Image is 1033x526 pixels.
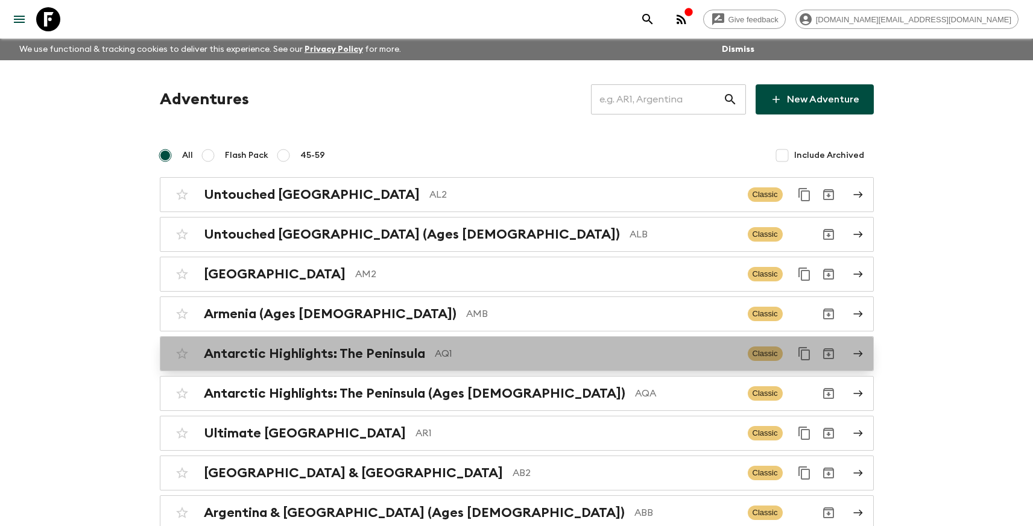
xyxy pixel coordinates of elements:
button: Duplicate for 45-59 [792,421,817,445]
span: Flash Pack [225,149,268,161]
button: Archive [817,461,841,485]
span: Classic [748,466,783,480]
h2: Armenia (Ages [DEMOGRAPHIC_DATA]) [204,306,456,322]
span: All [182,149,193,161]
button: Duplicate for 45-59 [792,342,817,366]
h1: Adventures [160,87,249,111]
button: Duplicate for 45-59 [792,262,817,286]
h2: [GEOGRAPHIC_DATA] & [GEOGRAPHIC_DATA] [204,465,503,481]
span: Classic [748,346,783,361]
span: Classic [748,187,783,202]
h2: Argentina & [GEOGRAPHIC_DATA] (Ages [DEMOGRAPHIC_DATA]) [204,505,625,521]
button: Duplicate for 45-59 [792,461,817,485]
a: Untouched [GEOGRAPHIC_DATA]AL2ClassicDuplicate for 45-59Archive [160,177,874,212]
p: AQA [635,386,738,401]
button: menu [7,7,31,31]
button: Dismiss [719,41,757,58]
span: Classic [748,426,783,440]
p: We use functional & tracking cookies to deliver this experience. See our for more. [14,39,406,60]
button: search adventures [636,7,660,31]
button: Archive [817,262,841,286]
div: [DOMAIN_NAME][EMAIL_ADDRESS][DOMAIN_NAME] [795,10,1019,29]
span: 45-59 [300,149,325,161]
span: Classic [748,506,783,520]
a: Antarctic Highlights: The Peninsula (Ages [DEMOGRAPHIC_DATA])AQAClassicArchive [160,376,874,411]
p: AL2 [429,187,738,202]
span: Classic [748,267,783,281]
button: Archive [817,302,841,326]
h2: Antarctic Highlights: The Peninsula (Ages [DEMOGRAPHIC_DATA]) [204,386,625,401]
h2: [GEOGRAPHIC_DATA] [204,266,346,282]
span: Classic [748,307,783,321]
h2: Antarctic Highlights: The Peninsula [204,346,425,362]
input: e.g. AR1, Argentina [591,83,723,116]
h2: Ultimate [GEOGRAPHIC_DATA] [204,425,406,441]
span: Give feedback [722,15,785,24]
a: Privacy Policy [305,45,363,54]
button: Archive [817,421,841,445]
button: Archive [817,381,841,405]
span: Classic [748,386,783,401]
span: Classic [748,227,783,242]
a: Antarctic Highlights: The PeninsulaAQ1ClassicDuplicate for 45-59Archive [160,336,874,371]
a: Untouched [GEOGRAPHIC_DATA] (Ages [DEMOGRAPHIC_DATA])ALBClassicArchive [160,217,874,252]
a: [GEOGRAPHIC_DATA]AM2ClassicDuplicate for 45-59Archive [160,257,874,292]
button: Archive [817,222,841,246]
p: AM2 [355,267,738,281]
p: AQ1 [435,346,738,361]
button: Archive [817,342,841,366]
p: AB2 [513,466,738,480]
a: Armenia (Ages [DEMOGRAPHIC_DATA])AMBClassicArchive [160,296,874,331]
span: [DOMAIN_NAME][EMAIL_ADDRESS][DOMAIN_NAME] [809,15,1018,24]
a: Ultimate [GEOGRAPHIC_DATA]AR1ClassicDuplicate for 45-59Archive [160,416,874,451]
a: [GEOGRAPHIC_DATA] & [GEOGRAPHIC_DATA]AB2ClassicDuplicate for 45-59Archive [160,456,874,490]
p: AMB [466,307,738,321]
button: Archive [817,183,841,207]
button: Duplicate for 45-59 [792,183,817,207]
p: AR1 [415,426,738,440]
h2: Untouched [GEOGRAPHIC_DATA] (Ages [DEMOGRAPHIC_DATA]) [204,227,620,242]
p: ABB [634,506,738,520]
a: Give feedback [703,10,786,29]
h2: Untouched [GEOGRAPHIC_DATA] [204,187,420,202]
p: ALB [630,227,738,242]
a: New Adventure [756,84,874,114]
span: Include Archived [794,149,864,161]
button: Archive [817,501,841,525]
